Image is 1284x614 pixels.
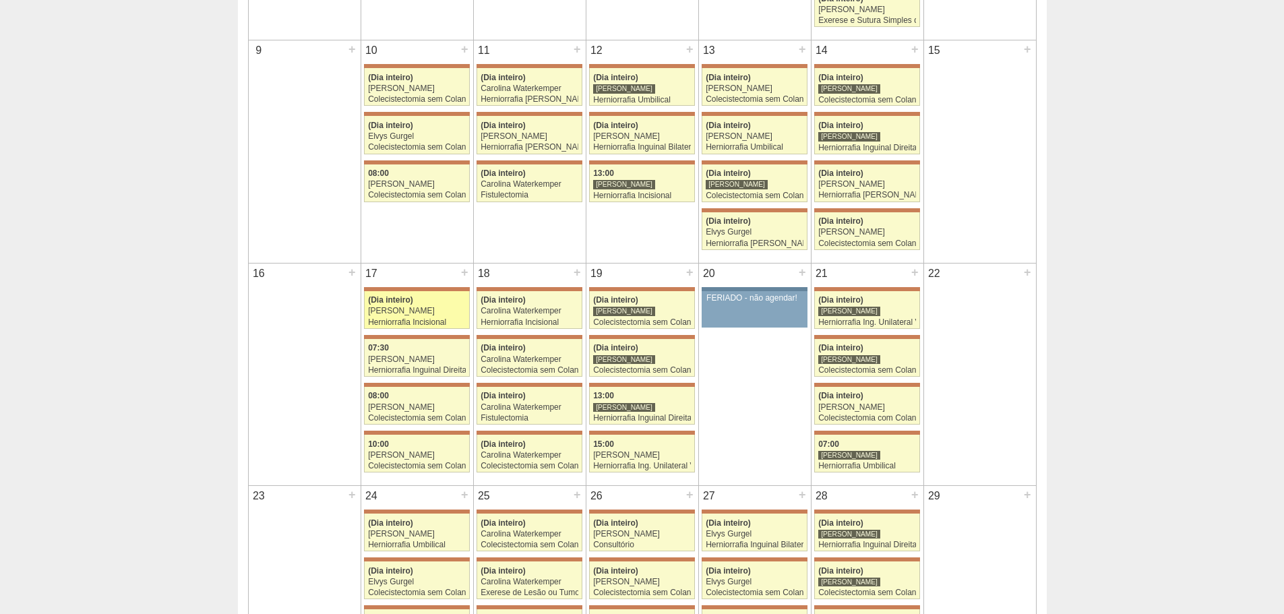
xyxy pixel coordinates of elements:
div: Herniorrafia Ing. Unilateral VL [818,318,916,327]
span: (Dia inteiro) [706,216,751,226]
div: Key: Maria Braido [589,510,694,514]
div: Carolina Waterkemper [481,451,578,460]
span: (Dia inteiro) [368,295,413,305]
div: Exerese e Sutura Simples de Pequena Lesão [818,16,916,25]
a: 15:00 [PERSON_NAME] Herniorrafia Ing. Unilateral VL [589,435,694,472]
div: [PERSON_NAME] [481,132,578,141]
div: Key: Maria Braido [589,605,694,609]
a: 08:00 [PERSON_NAME] Colecistectomia sem Colangiografia VL [364,387,469,425]
div: Herniorrafia [PERSON_NAME] [481,143,578,152]
div: Key: Maria Braido [589,335,694,339]
span: (Dia inteiro) [368,121,413,130]
div: Herniorrafia Inguinal Bilateral [593,143,691,152]
div: Colecistectomia sem Colangiografia VL [818,588,916,597]
div: Herniorrafia Incisional [593,191,691,200]
span: (Dia inteiro) [818,216,863,226]
div: Colecistectomia sem Colangiografia VL [481,366,578,375]
span: (Dia inteiro) [481,518,526,528]
div: Colecistectomia sem Colangiografia VL [706,191,803,200]
div: + [346,40,358,58]
div: 11 [474,40,495,61]
div: Key: Maria Braido [364,431,469,435]
div: [PERSON_NAME] [818,180,916,189]
div: 12 [586,40,607,61]
a: (Dia inteiro) [PERSON_NAME] Colecistectomia sem Colangiografia VL [702,164,807,202]
div: [PERSON_NAME] [368,403,466,412]
div: + [459,40,470,58]
span: (Dia inteiro) [818,121,863,130]
div: Colecistectomia com Colangiografia VL [818,414,916,423]
div: FERIADO - não agendar! [706,294,803,303]
div: Herniorrafia Incisional [481,318,578,327]
div: 26 [586,486,607,506]
span: (Dia inteiro) [481,391,526,400]
div: Carolina Waterkemper [481,530,578,539]
div: 27 [699,486,720,506]
div: [PERSON_NAME] [818,5,916,14]
span: (Dia inteiro) [818,518,863,528]
a: (Dia inteiro) Elvys Gurgel Colecistectomia sem Colangiografia VL [702,561,807,599]
a: 08:00 [PERSON_NAME] Colecistectomia sem Colangiografia [364,164,469,202]
div: Herniorrafia [PERSON_NAME] [818,191,916,199]
div: 17 [361,264,382,284]
span: (Dia inteiro) [818,566,863,576]
div: Carolina Waterkemper [481,403,578,412]
div: Key: Maria Braido [702,208,807,212]
div: [PERSON_NAME] [818,450,880,460]
div: + [684,264,696,281]
div: + [1022,486,1033,503]
div: Colecistectomia sem Colangiografia VL [593,318,691,327]
a: (Dia inteiro) Carolina Waterkemper Herniorrafia Incisional [477,291,582,329]
div: Colecistectomia sem Colangiografia VL [818,239,916,248]
div: [PERSON_NAME] [368,530,466,539]
div: Key: Maria Braido [477,160,582,164]
a: (Dia inteiro) [PERSON_NAME] Colecistectomia com Colangiografia VL [814,387,919,425]
div: Herniorrafia Umbilical [368,541,466,549]
span: (Dia inteiro) [481,121,526,130]
div: Colecistectomia sem Colangiografia VL [368,462,466,470]
span: (Dia inteiro) [593,121,638,130]
div: [PERSON_NAME] [593,84,655,94]
span: (Dia inteiro) [818,168,863,178]
div: 16 [249,264,270,284]
span: (Dia inteiro) [706,566,751,576]
div: Colecistectomia sem Colangiografia [818,96,916,104]
div: [PERSON_NAME] [818,355,880,365]
div: [PERSON_NAME] [593,132,691,141]
span: (Dia inteiro) [368,73,413,82]
div: Key: Maria Braido [702,112,807,116]
span: (Dia inteiro) [481,566,526,576]
div: Colecistectomia sem Colangiografia [368,143,466,152]
a: (Dia inteiro) [PERSON_NAME] Consultório [589,514,694,551]
span: (Dia inteiro) [706,121,751,130]
a: (Dia inteiro) [PERSON_NAME] Herniorrafia Umbilical [702,116,807,154]
div: Key: Maria Braido [477,557,582,561]
div: 14 [812,40,832,61]
div: [PERSON_NAME] [818,131,880,142]
span: 15:00 [593,439,614,449]
div: + [797,264,808,281]
div: [PERSON_NAME] [818,228,916,237]
span: (Dia inteiro) [706,73,751,82]
div: Key: Maria Braido [477,64,582,68]
div: + [684,486,696,503]
div: Key: Maria Braido [814,557,919,561]
div: 28 [812,486,832,506]
span: (Dia inteiro) [818,73,863,82]
div: Elvys Gurgel [706,578,803,586]
a: (Dia inteiro) [PERSON_NAME] Colecistectomia sem Colangiografia VL [589,291,694,329]
div: Herniorrafia Incisional [368,318,466,327]
a: (Dia inteiro) [PERSON_NAME] Colecistectomia sem Colangiografia VL [589,561,694,599]
span: 13:00 [593,168,614,178]
div: Key: Maria Braido [814,160,919,164]
a: 07:00 [PERSON_NAME] Herniorrafia Umbilical [814,435,919,472]
a: FERIADO - não agendar! [702,291,807,328]
a: (Dia inteiro) [PERSON_NAME] Colecistectomia sem Colangiografia [814,68,919,106]
a: (Dia inteiro) [PERSON_NAME] Herniorrafia Ing. Unilateral VL [814,291,919,329]
div: 23 [249,486,270,506]
div: + [572,486,583,503]
div: Herniorrafia [PERSON_NAME] [481,95,578,104]
div: [PERSON_NAME] [818,577,880,587]
div: [PERSON_NAME] [593,179,655,189]
div: Key: Maria Braido [814,208,919,212]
